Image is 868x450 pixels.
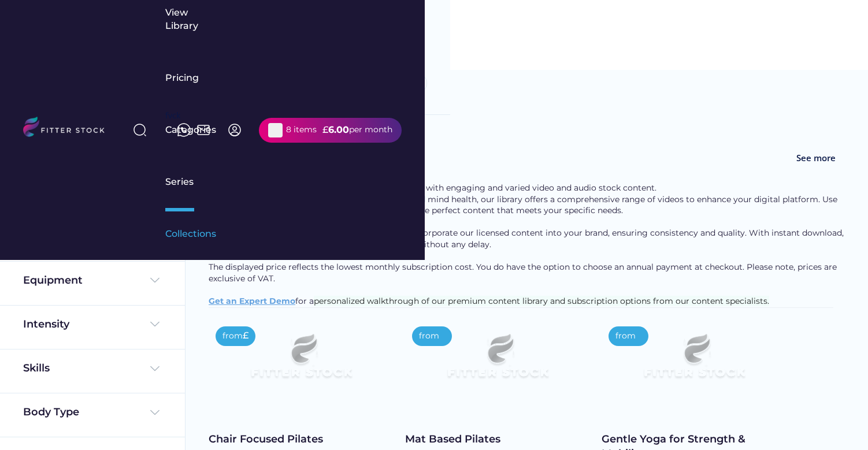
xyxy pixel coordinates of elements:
img: search-normal%203.svg [133,123,147,137]
div: Chair Focused Pilates [209,432,394,447]
img: Frame%2051.svg [196,123,210,137]
div: £ [243,329,248,342]
img: Frame%20%284%29.svg [148,317,162,331]
div: from [419,330,439,342]
img: LOGO.svg [23,117,114,140]
div: Categories [165,124,216,136]
img: Frame%20%284%29.svg [148,406,162,419]
div: fvck [165,110,180,121]
button: See more [787,145,845,171]
div: Skills [23,361,52,375]
div: Body Type [23,405,79,419]
div: from [222,330,243,342]
div: Intensity [23,317,69,332]
a: Get an Expert Demo [209,296,295,306]
img: Frame%20%284%29.svg [148,273,162,287]
div: Explore our premium Fitness & Wellness library, filled with engaging and varied video and audio s... [209,183,845,307]
img: meteor-icons_whatsapp%20%281%29.svg [177,123,191,137]
div: 8 items [286,124,317,136]
img: profile-circle.svg [228,123,242,137]
img: Frame%2079%20%281%29.svg [424,319,572,403]
div: View Library [165,6,198,32]
div: Equipment [23,273,83,288]
div: per month [349,124,392,136]
div: Mat Based Pilates [405,432,590,447]
div: Pricing [165,72,199,84]
div: Series [165,176,194,188]
img: Frame%2079%20%281%29.svg [227,319,375,403]
span: The displayed price reflects the lowest monthly subscription cost. You do have the option to choo... [209,262,839,284]
img: Frame%20%284%29.svg [148,362,162,375]
strong: 6.00 [328,124,349,135]
img: Frame%2079%20%281%29.svg [620,319,768,403]
div: from [615,330,636,342]
div: £ [322,124,328,136]
span: personalized walkthrough of our premium content library and subscription options from our content... [314,296,769,306]
div: Collections [165,228,216,240]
